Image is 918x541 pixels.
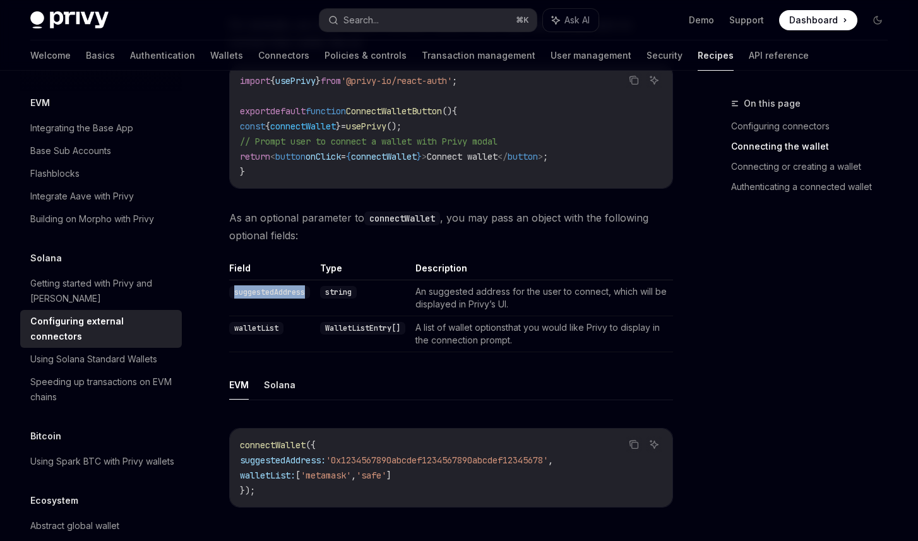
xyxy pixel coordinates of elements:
[30,95,50,110] h5: EVM
[240,455,326,466] span: suggestedAddress:
[731,116,898,136] a: Configuring connectors
[749,40,809,71] a: API reference
[130,40,195,71] a: Authentication
[867,10,888,30] button: Toggle dark mode
[626,436,642,453] button: Copy the contents from the code block
[30,314,174,344] div: Configuring external connectors
[422,151,427,162] span: >
[240,166,245,177] span: }
[689,14,714,27] a: Demo
[548,455,553,466] span: ,
[306,151,341,162] span: onClick
[343,13,379,28] div: Search...
[275,75,316,86] span: usePrivy
[341,75,452,86] span: '@privy-io/react-auth'
[30,352,157,367] div: Using Solana Standard Wallets
[265,121,270,132] span: {
[30,493,78,508] h5: Ecosystem
[647,40,683,71] a: Security
[30,374,174,405] div: Speeding up transactions on EVM chains
[320,322,405,335] code: WalletListEntry[]
[346,121,386,132] span: usePrivy
[240,470,295,481] span: walletList:
[240,75,270,86] span: import
[20,140,182,162] a: Base Sub Accounts
[442,105,452,117] span: ()
[410,316,673,352] td: A list of wallet optionsthat you would like Privy to display in the connection prompt.
[351,470,356,481] span: ,
[410,280,673,316] td: An suggested address for the user to connect, which will be displayed in Privy’s UI.
[731,136,898,157] a: Connecting the wallet
[508,151,538,162] span: button
[315,262,410,280] th: Type
[427,151,498,162] span: Connect wallet
[551,40,631,71] a: User management
[729,14,764,27] a: Support
[516,15,529,25] span: ⌘ K
[452,105,457,117] span: {
[319,9,537,32] button: Search...⌘K
[240,121,265,132] span: const
[351,151,417,162] span: connectWallet
[20,371,182,408] a: Speeding up transactions on EVM chains
[229,286,310,299] code: suggestedAddress
[229,209,673,244] span: As an optional parameter to , you may pass an object with the following optional fields:
[779,10,857,30] a: Dashboard
[341,121,346,132] span: =
[240,485,255,496] span: });
[30,11,109,29] img: dark logo
[20,272,182,310] a: Getting started with Privy and [PERSON_NAME]
[30,40,71,71] a: Welcome
[306,439,316,451] span: ({
[346,105,442,117] span: ConnectWalletButton
[86,40,115,71] a: Basics
[20,117,182,140] a: Integrating the Base App
[364,211,440,225] code: connectWallet
[646,72,662,88] button: Ask AI
[326,455,548,466] span: '0x1234567890abcdef1234567890abcdef12345678'
[20,310,182,348] a: Configuring external connectors
[356,470,386,481] span: 'safe'
[386,121,402,132] span: ();
[270,75,275,86] span: {
[240,105,270,117] span: export
[30,143,111,158] div: Base Sub Accounts
[258,40,309,71] a: Connectors
[698,40,734,71] a: Recipes
[543,9,599,32] button: Ask AI
[744,96,801,111] span: On this page
[30,518,119,533] div: Abstract global wallet
[422,40,535,71] a: Transaction management
[30,211,154,227] div: Building on Morpho with Privy
[30,454,174,469] div: Using Spark BTC with Privy wallets
[20,162,182,185] a: Flashblocks
[30,429,61,444] h5: Bitcoin
[229,370,249,400] button: EVM
[270,121,336,132] span: connectWallet
[336,121,341,132] span: }
[295,470,301,481] span: [
[789,14,838,27] span: Dashboard
[346,151,351,162] span: {
[325,40,407,71] a: Policies & controls
[270,151,275,162] span: <
[452,75,457,86] span: ;
[229,322,283,335] code: walletList
[210,40,243,71] a: Wallets
[20,348,182,371] a: Using Solana Standard Wallets
[20,450,182,473] a: Using Spark BTC with Privy wallets
[20,514,182,537] a: Abstract global wallet
[301,470,351,481] span: 'metamask'
[564,14,590,27] span: Ask AI
[30,276,174,306] div: Getting started with Privy and [PERSON_NAME]
[320,286,357,299] code: string
[30,121,133,136] div: Integrating the Base App
[306,105,346,117] span: function
[386,470,391,481] span: ]
[646,436,662,453] button: Ask AI
[410,262,673,280] th: Description
[264,370,295,400] button: Solana
[20,185,182,208] a: Integrate Aave with Privy
[30,251,62,266] h5: Solana
[538,151,543,162] span: >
